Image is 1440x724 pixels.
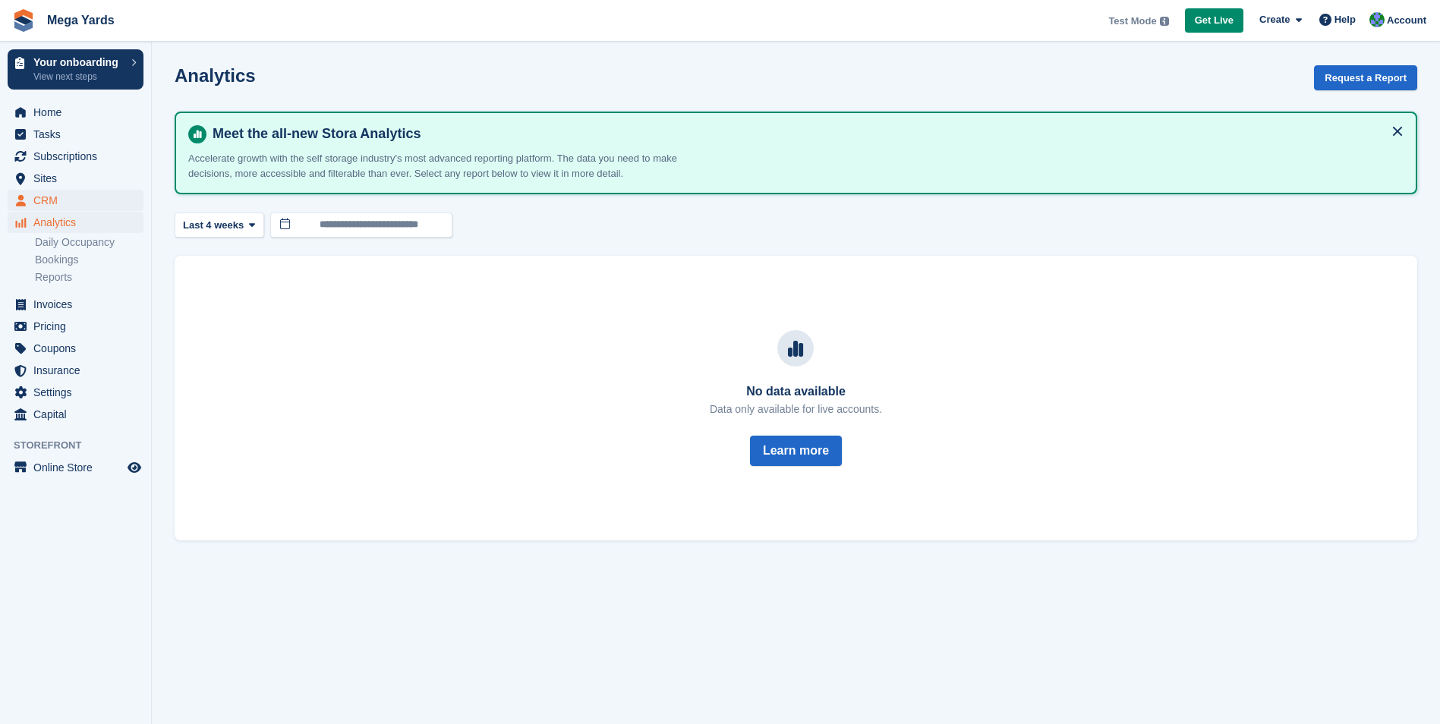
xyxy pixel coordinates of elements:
span: Pricing [33,316,124,337]
span: Insurance [33,360,124,381]
a: Your onboarding View next steps [8,49,143,90]
p: Accelerate growth with the self storage industry's most advanced reporting platform. The data you... [188,151,720,181]
a: menu [8,316,143,337]
a: Daily Occupancy [35,235,143,250]
button: Request a Report [1314,65,1417,90]
a: menu [8,190,143,211]
span: Home [33,102,124,123]
span: Get Live [1195,13,1234,28]
a: menu [8,457,143,478]
span: Sites [33,168,124,189]
p: Data only available for live accounts. [710,401,882,417]
span: Help [1334,12,1356,27]
span: Settings [33,382,124,403]
a: menu [8,404,143,425]
span: Tasks [33,124,124,145]
a: menu [8,294,143,315]
span: Online Store [33,457,124,478]
span: Account [1387,13,1426,28]
span: Test Mode [1108,14,1156,29]
a: menu [8,338,143,359]
a: Get Live [1185,8,1243,33]
img: stora-icon-8386f47178a22dfd0bd8f6a31ec36ba5ce8667c1dd55bd0f319d3a0aa187defe.svg [12,9,35,32]
a: menu [8,102,143,123]
span: Capital [33,404,124,425]
span: Last 4 weeks [183,218,244,233]
a: menu [8,168,143,189]
a: menu [8,124,143,145]
h4: Meet the all-new Stora Analytics [206,125,1404,143]
a: Mega Yards [41,8,121,33]
button: Learn more [750,436,842,466]
span: Subscriptions [33,146,124,167]
a: Bookings [35,253,143,267]
a: menu [8,360,143,381]
span: Coupons [33,338,124,359]
a: Preview store [125,458,143,477]
a: Reports [35,270,143,285]
h2: Analytics [175,65,256,86]
span: Create [1259,12,1290,27]
a: menu [8,212,143,233]
img: icon-info-grey-7440780725fd019a000dd9b08b2336e03edf1995a4989e88bcd33f0948082b44.svg [1160,17,1169,26]
button: Last 4 weeks [175,212,264,238]
span: CRM [33,190,124,211]
span: Analytics [33,212,124,233]
a: menu [8,146,143,167]
p: Your onboarding [33,57,124,68]
p: View next steps [33,70,124,83]
img: Ben Ainscough [1369,12,1385,27]
span: Storefront [14,438,151,453]
a: menu [8,382,143,403]
span: Invoices [33,294,124,315]
h3: No data available [710,385,882,398]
